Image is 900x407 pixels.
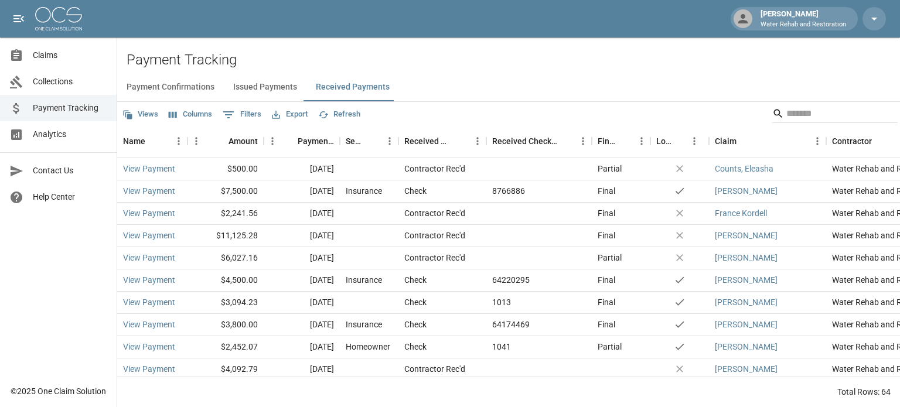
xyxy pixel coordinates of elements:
div: Check [404,319,427,330]
button: Menu [686,132,703,150]
div: Payment Date [264,125,340,158]
div: 64174469 [492,319,530,330]
button: Menu [264,132,281,150]
div: $3,094.23 [187,292,264,314]
div: © 2025 One Claim Solution [11,385,106,397]
a: View Payment [123,319,175,330]
a: [PERSON_NAME] [715,296,778,308]
div: Received Check Number [492,125,558,158]
span: Claims [33,49,107,61]
div: 1013 [492,296,511,308]
div: Claim [709,125,826,158]
button: Refresh [315,105,363,124]
button: Menu [170,132,187,150]
div: Contractor Rec'd [404,163,465,175]
div: $500.00 [187,158,264,180]
button: Sort [364,133,381,149]
button: Menu [187,132,205,150]
div: Homeowner [346,341,390,353]
div: Received Method [398,125,486,158]
div: Final/Partial [598,125,616,158]
div: [PERSON_NAME] [756,8,851,29]
div: Check [404,296,427,308]
span: Help Center [33,191,107,203]
div: dynamic tabs [117,73,900,101]
button: Menu [574,132,592,150]
h2: Payment Tracking [127,52,900,69]
div: [DATE] [264,336,340,358]
a: France Kordell [715,207,767,219]
a: View Payment [123,296,175,308]
div: Sender [346,125,364,158]
div: Final [598,207,615,219]
div: Received Method [404,125,452,158]
div: Lockbox [650,125,709,158]
div: Name [117,125,187,158]
button: Menu [633,132,650,150]
div: Payment Date [298,125,334,158]
div: Final [598,296,615,308]
div: Partial [598,341,622,353]
div: Contractor Rec'd [404,207,465,219]
a: [PERSON_NAME] [715,363,778,375]
div: $2,452.07 [187,336,264,358]
div: Final/Partial [592,125,650,158]
button: Received Payments [306,73,399,101]
div: [DATE] [264,292,340,314]
div: Claim [715,125,737,158]
div: Total Rows: 64 [837,386,891,398]
a: [PERSON_NAME] [715,185,778,197]
div: Sender [340,125,398,158]
a: [PERSON_NAME] [715,252,778,264]
a: View Payment [123,363,175,375]
button: Sort [281,133,298,149]
div: Insurance [346,185,382,197]
div: Insurance [346,319,382,330]
a: View Payment [123,341,175,353]
button: Sort [737,133,753,149]
button: Sort [212,133,229,149]
div: Partial [598,252,622,264]
button: Menu [469,132,486,150]
div: 1041 [492,341,511,353]
div: $4,500.00 [187,269,264,292]
div: Final [598,319,615,330]
a: [PERSON_NAME] [715,319,778,330]
a: Counts, Eleasha [715,163,773,175]
div: Received Check Number [486,125,592,158]
div: [DATE] [264,158,340,180]
div: Insurance [346,274,382,286]
div: Lockbox [656,125,673,158]
button: Menu [809,132,826,150]
div: [DATE] [264,247,340,269]
div: Contractor Rec'd [404,252,465,264]
div: [DATE] [264,203,340,225]
div: Check [404,274,427,286]
button: Sort [872,133,888,149]
button: Show filters [220,105,264,124]
button: Views [120,105,161,124]
div: $4,092.79 [187,358,264,381]
div: [DATE] [264,180,340,203]
a: [PERSON_NAME] [715,230,778,241]
div: Amount [187,125,264,158]
img: ocs-logo-white-transparent.png [35,7,82,30]
div: Final [598,274,615,286]
div: Contractor Rec'd [404,363,465,375]
button: Sort [452,133,469,149]
div: [DATE] [264,269,340,292]
button: open drawer [7,7,30,30]
div: [DATE] [264,358,340,381]
div: [DATE] [264,225,340,247]
button: Sort [558,133,574,149]
div: Check [404,341,427,353]
span: Contact Us [33,165,107,177]
div: Check [404,185,427,197]
a: View Payment [123,207,175,219]
button: Select columns [166,105,215,124]
div: Contractor Rec'd [404,230,465,241]
p: Water Rehab and Restoration [761,20,846,30]
div: $3,800.00 [187,314,264,336]
a: [PERSON_NAME] [715,341,778,353]
div: $2,241.56 [187,203,264,225]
